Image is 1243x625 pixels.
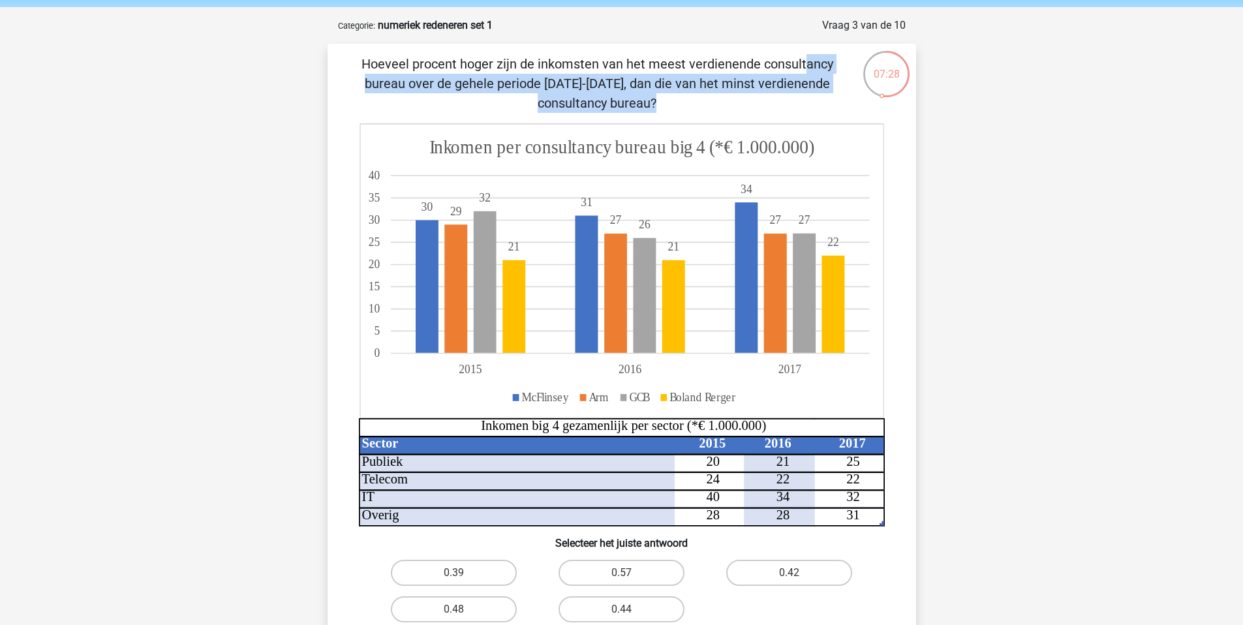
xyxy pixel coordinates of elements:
[508,240,679,254] tspan: 2121
[421,200,433,213] tspan: 30
[726,560,852,586] label: 0.42
[559,596,684,622] label: 0.44
[706,508,720,522] tspan: 28
[740,182,752,196] tspan: 34
[368,213,380,227] tspan: 30
[764,436,791,450] tspan: 2016
[699,436,726,450] tspan: 2015
[776,472,790,486] tspan: 22
[776,454,790,468] tspan: 21
[706,490,720,504] tspan: 40
[338,21,375,31] small: Categorie:
[776,508,790,522] tspan: 28
[776,490,790,504] tspan: 34
[559,560,684,586] label: 0.57
[361,490,375,504] tspan: IT
[479,191,491,205] tspan: 32
[822,18,906,33] div: Vraag 3 van de 10
[706,472,720,486] tspan: 24
[391,560,517,586] label: 0.39
[374,346,380,360] tspan: 0
[846,472,860,486] tspan: 22
[862,50,911,82] div: 07:28
[374,324,380,338] tspan: 5
[481,418,766,433] tspan: Inkomen big 4 gezamenlijk per sector (*€ 1.000.000)
[846,508,860,522] tspan: 31
[581,195,592,209] tspan: 31
[368,191,380,205] tspan: 35
[521,390,569,404] tspan: McFlinsey
[706,454,720,468] tspan: 20
[609,213,780,227] tspan: 2727
[391,596,517,622] label: 0.48
[348,526,895,549] h6: Selecteer het juiste antwoord
[639,217,651,231] tspan: 26
[589,390,608,404] tspan: Arm
[798,213,810,227] tspan: 27
[348,54,846,113] p: Hoeveel procent hoger zijn de inkomsten van het meest verdienende consultancy bureau over de gehe...
[361,472,407,486] tspan: Telecom
[838,436,865,450] tspan: 2017
[378,19,493,31] strong: numeriek redeneren set 1
[361,454,403,468] tspan: Publiek
[361,436,398,450] tspan: Sector
[368,236,380,249] tspan: 25
[669,390,735,404] tspan: Boland Rerger
[361,508,399,523] tspan: Overig
[846,454,860,468] tspan: 25
[368,280,380,294] tspan: 15
[846,490,860,504] tspan: 32
[629,390,650,404] tspan: GCB
[429,136,814,159] tspan: Inkomen per consultancy bureau big 4 (*€ 1.000.000)
[459,363,801,376] tspan: 201520162017
[450,204,462,218] tspan: 29
[368,302,380,316] tspan: 10
[368,168,380,182] tspan: 40
[827,236,839,249] tspan: 22
[368,258,380,271] tspan: 20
